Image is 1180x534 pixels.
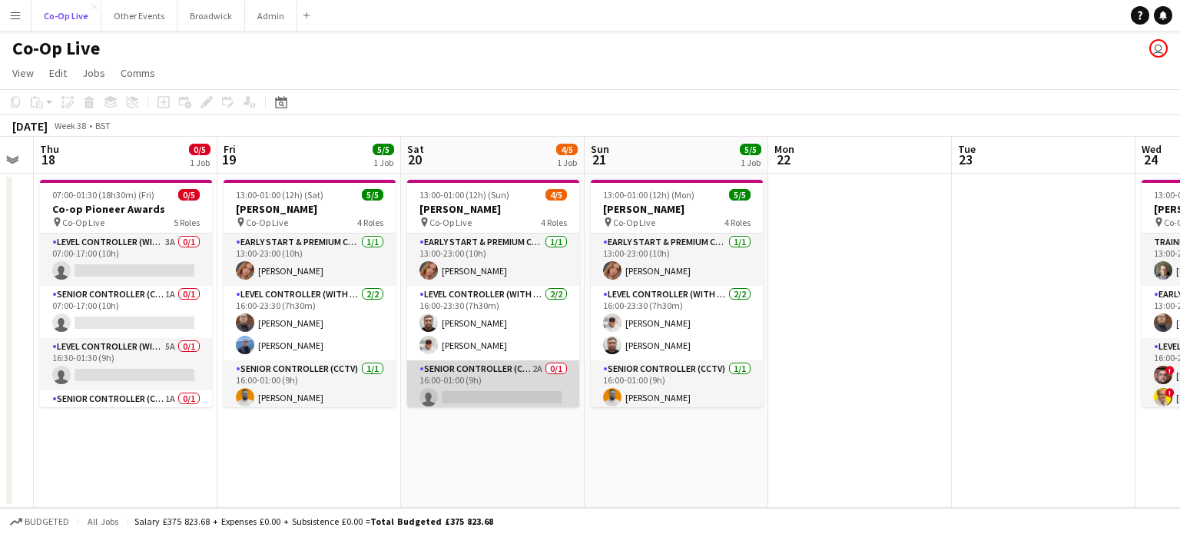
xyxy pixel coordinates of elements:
[603,189,694,201] span: 13:00-01:00 (12h) (Mon)
[373,144,394,155] span: 5/5
[40,338,212,390] app-card-role: Level Controller (with CCTV)5A0/116:30-01:30 (9h)
[221,151,236,168] span: 19
[591,286,763,360] app-card-role: Level Controller (with CCTV)2/216:00-23:30 (7h30m)[PERSON_NAME][PERSON_NAME]
[40,142,59,156] span: Thu
[40,202,212,216] h3: Co-op Pioneer Awards
[407,202,579,216] h3: [PERSON_NAME]
[40,286,212,338] app-card-role: Senior Controller (CCTV)1A0/107:00-17:00 (10h)
[591,142,609,156] span: Sun
[224,202,396,216] h3: [PERSON_NAME]
[541,217,567,228] span: 4 Roles
[407,234,579,286] app-card-role: Early Start & Premium Controller (with CCTV)1/113:00-23:00 (10h)[PERSON_NAME]
[52,189,154,201] span: 07:00-01:30 (18h30m) (Fri)
[772,151,794,168] span: 22
[429,217,472,228] span: Co-Op Live
[25,516,69,527] span: Budgeted
[49,66,67,80] span: Edit
[38,151,59,168] span: 18
[76,63,111,83] a: Jobs
[177,1,245,31] button: Broadwick
[224,142,236,156] span: Fri
[407,360,579,413] app-card-role: Senior Controller (CCTV)2A0/116:00-01:00 (9h)
[134,516,493,527] div: Salary £375 823.68 + Expenses £0.00 + Subsistence £0.00 =
[85,516,121,527] span: All jobs
[40,234,212,286] app-card-role: Level Controller (with CCTV)3A0/107:00-17:00 (10h)
[419,189,509,201] span: 13:00-01:00 (12h) (Sun)
[557,157,577,168] div: 1 Job
[31,1,101,31] button: Co-Op Live
[1142,142,1162,156] span: Wed
[224,360,396,413] app-card-role: Senior Controller (CCTV)1/116:00-01:00 (9h)[PERSON_NAME]
[178,189,200,201] span: 0/5
[8,513,71,530] button: Budgeted
[6,63,40,83] a: View
[101,1,177,31] button: Other Events
[236,189,323,201] span: 13:00-01:00 (12h) (Sat)
[224,234,396,286] app-card-role: Early Start & Premium Controller (with CCTV)1/113:00-23:00 (10h)[PERSON_NAME]
[407,286,579,360] app-card-role: Level Controller (with CCTV)2/216:00-23:30 (7h30m)[PERSON_NAME][PERSON_NAME]
[591,234,763,286] app-card-role: Early Start & Premium Controller (with CCTV)1/113:00-23:00 (10h)[PERSON_NAME]
[1139,151,1162,168] span: 24
[43,63,73,83] a: Edit
[958,142,976,156] span: Tue
[1149,39,1168,58] app-user-avatar: Ashley Fielding
[613,217,655,228] span: Co-Op Live
[362,189,383,201] span: 5/5
[556,144,578,155] span: 4/5
[1165,366,1175,375] span: !
[224,180,396,407] app-job-card: 13:00-01:00 (12h) (Sat)5/5[PERSON_NAME] Co-Op Live4 RolesEarly Start & Premium Controller (with C...
[591,202,763,216] h3: [PERSON_NAME]
[82,66,105,80] span: Jobs
[729,189,751,201] span: 5/5
[121,66,155,80] span: Comms
[588,151,609,168] span: 21
[224,286,396,360] app-card-role: Level Controller (with CCTV)2/216:00-23:30 (7h30m)[PERSON_NAME][PERSON_NAME]
[724,217,751,228] span: 4 Roles
[174,217,200,228] span: 5 Roles
[62,217,104,228] span: Co-Op Live
[956,151,976,168] span: 23
[189,144,210,155] span: 0/5
[373,157,393,168] div: 1 Job
[40,390,212,443] app-card-role: Senior Controller (CCTV)1A0/116:30-01:30 (9h)
[245,1,297,31] button: Admin
[405,151,424,168] span: 20
[1165,388,1175,397] span: !
[741,157,761,168] div: 1 Job
[40,180,212,407] app-job-card: 07:00-01:30 (18h30m) (Fri)0/5Co-op Pioneer Awards Co-Op Live5 RolesLevel Controller (with CCTV)3A...
[95,120,111,131] div: BST
[407,142,424,156] span: Sat
[357,217,383,228] span: 4 Roles
[591,360,763,413] app-card-role: Senior Controller (CCTV)1/116:00-01:00 (9h)[PERSON_NAME]
[591,180,763,407] app-job-card: 13:00-01:00 (12h) (Mon)5/5[PERSON_NAME] Co-Op Live4 RolesEarly Start & Premium Controller (with C...
[246,217,288,228] span: Co-Op Live
[407,180,579,407] app-job-card: 13:00-01:00 (12h) (Sun)4/5[PERSON_NAME] Co-Op Live4 RolesEarly Start & Premium Controller (with C...
[545,189,567,201] span: 4/5
[12,118,48,134] div: [DATE]
[12,37,100,60] h1: Co-Op Live
[114,63,161,83] a: Comms
[51,120,89,131] span: Week 38
[190,157,210,168] div: 1 Job
[370,516,493,527] span: Total Budgeted £375 823.68
[12,66,34,80] span: View
[774,142,794,156] span: Mon
[740,144,761,155] span: 5/5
